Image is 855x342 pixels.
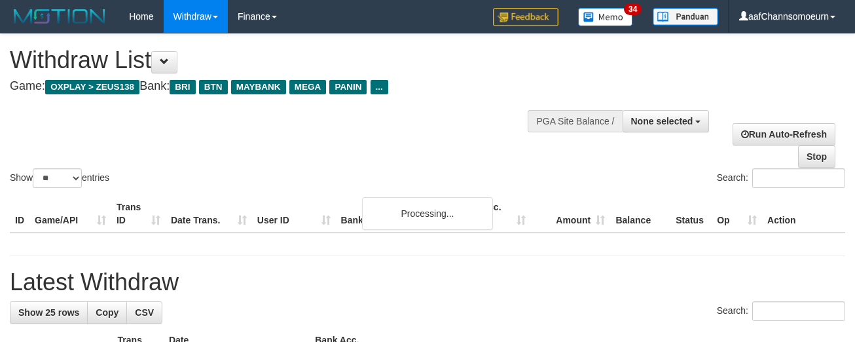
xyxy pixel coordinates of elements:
[624,3,642,15] span: 34
[45,80,139,94] span: OXPLAY > ZEUS138
[10,168,109,188] label: Show entries
[717,301,845,321] label: Search:
[578,8,633,26] img: Button%20Memo.svg
[670,195,712,233] th: Status
[528,110,622,132] div: PGA Site Balance /
[531,195,610,233] th: Amount
[752,168,845,188] input: Search:
[623,110,710,132] button: None selected
[33,168,82,188] select: Showentries
[18,307,79,318] span: Show 25 rows
[126,301,162,324] a: CSV
[170,80,195,94] span: BRI
[199,80,228,94] span: BTN
[653,8,718,26] img: panduan.png
[610,195,670,233] th: Balance
[111,195,166,233] th: Trans ID
[166,195,252,233] th: Date Trans.
[96,307,118,318] span: Copy
[452,195,531,233] th: Bank Acc. Number
[10,80,557,93] h4: Game: Bank:
[362,197,493,230] div: Processing...
[87,301,127,324] a: Copy
[231,80,286,94] span: MAYBANK
[329,80,367,94] span: PANIN
[10,47,557,73] h1: Withdraw List
[10,7,109,26] img: MOTION_logo.png
[29,195,111,233] th: Game/API
[10,269,845,295] h1: Latest Withdraw
[798,145,835,168] a: Stop
[712,195,762,233] th: Op
[10,195,29,233] th: ID
[10,301,88,324] a: Show 25 rows
[289,80,327,94] span: MEGA
[493,8,558,26] img: Feedback.jpg
[336,195,452,233] th: Bank Acc. Name
[762,195,845,233] th: Action
[752,301,845,321] input: Search:
[252,195,336,233] th: User ID
[733,123,835,145] a: Run Auto-Refresh
[717,168,845,188] label: Search:
[631,116,693,126] span: None selected
[135,307,154,318] span: CSV
[371,80,388,94] span: ...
